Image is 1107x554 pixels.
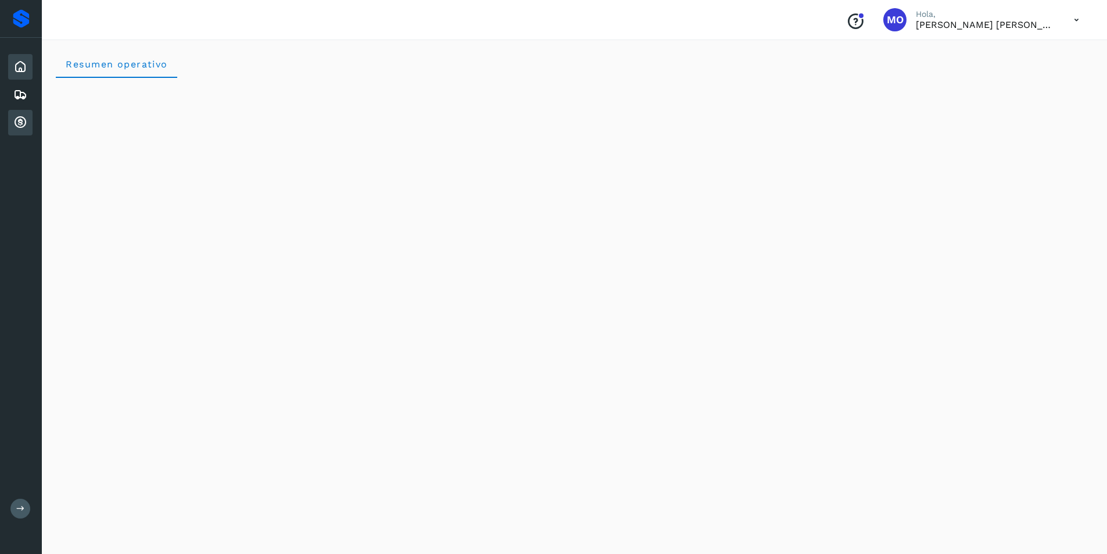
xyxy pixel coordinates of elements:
[8,110,33,135] div: Cuentas por cobrar
[8,54,33,80] div: Inicio
[65,59,168,70] span: Resumen operativo
[916,19,1055,30] p: Macaria Olvera Camarillo
[916,9,1055,19] p: Hola,
[8,82,33,108] div: Embarques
